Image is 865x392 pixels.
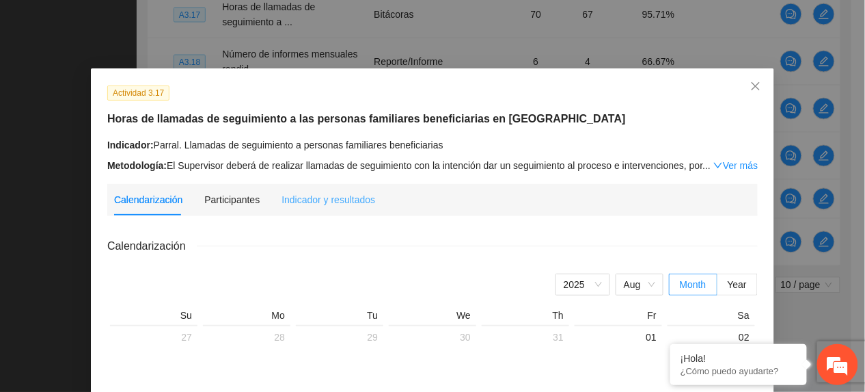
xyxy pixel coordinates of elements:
div: El Supervisor deberá de realizar llamadas de seguimiento con la intención dar un seguimiento al p... [107,158,758,173]
span: Actividad 3.17 [107,86,169,101]
span: Estamos en línea. [79,122,189,261]
div: 27 [115,329,192,345]
h5: Horas de llamadas de seguimiento a las personas familiares beneficiarias en [GEOGRAPHIC_DATA] [107,111,758,127]
div: 01 [580,329,657,345]
th: Sa [665,309,758,325]
div: 29 [301,329,378,345]
span: ... [703,160,711,171]
span: down [713,161,723,170]
strong: Metodología: [107,160,167,171]
div: 28 [208,329,285,345]
th: We [386,309,479,325]
th: Su [107,309,200,325]
a: Expand [713,160,758,171]
div: Indicador y resultados [282,192,375,207]
div: Participantes [204,192,260,207]
strong: Indicador: [107,140,154,151]
div: 31 [487,329,564,345]
div: 02 [673,329,750,345]
th: Fr [572,309,665,325]
th: Mo [200,309,293,325]
div: Chatee con nosotros ahora [71,70,230,88]
p: ¿Cómo puedo ayudarte? [681,366,797,376]
th: Tu [293,309,386,325]
button: Close [737,68,774,105]
div: Calendarización [114,192,182,207]
span: Calendarización [107,237,197,254]
span: 2025 [564,274,602,295]
div: 30 [394,329,471,345]
span: Month [680,279,706,290]
span: Aug [624,274,655,295]
span: Year [728,279,747,290]
textarea: Escriba su mensaje y pulse “Intro” [7,253,260,301]
div: Minimizar ventana de chat en vivo [224,7,257,40]
div: ¡Hola! [681,353,797,364]
th: Th [479,309,572,325]
div: Parral. Llamadas de seguimiento a personas familiares beneficiarias [107,138,758,153]
span: close [750,81,761,92]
